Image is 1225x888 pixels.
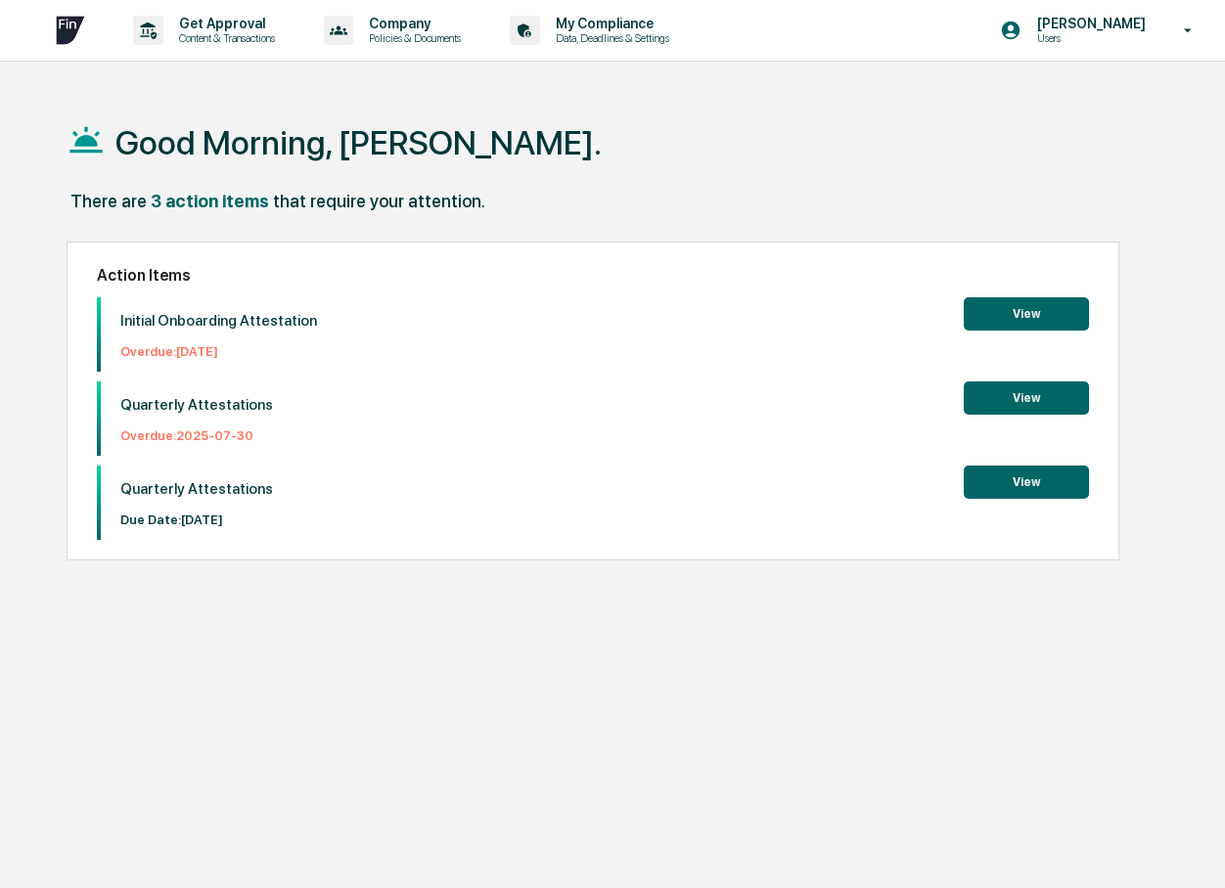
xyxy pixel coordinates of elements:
button: View [964,381,1089,415]
p: Data, Deadlines & Settings [540,31,679,45]
p: Quarterly Attestations [120,396,273,414]
p: Content & Transactions [163,31,285,45]
button: View [964,466,1089,499]
button: View [964,297,1089,331]
p: Users [1021,31,1156,45]
p: Overdue: 2025-07-30 [120,428,273,443]
p: Policies & Documents [353,31,471,45]
div: There are [70,191,147,211]
p: Get Approval [163,16,285,31]
h1: Good Morning, [PERSON_NAME]. [115,123,602,162]
p: Quarterly Attestations [120,480,273,498]
p: Initial Onboarding Attestation [120,312,317,330]
div: 3 action items [151,191,269,211]
p: Overdue: [DATE] [120,344,317,359]
a: View [964,471,1089,490]
p: [PERSON_NAME] [1021,16,1156,31]
img: logo [47,7,94,54]
p: Due Date: [DATE] [120,512,273,527]
h2: Action Items [97,266,1089,285]
p: Company [353,16,471,31]
a: View [964,303,1089,322]
div: that require your attention. [273,191,485,211]
p: My Compliance [540,16,679,31]
a: View [964,387,1089,406]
